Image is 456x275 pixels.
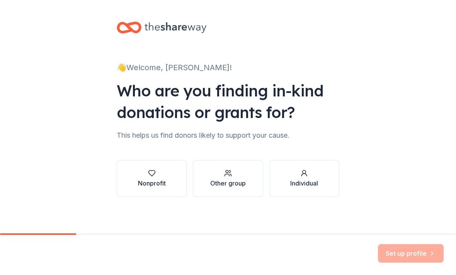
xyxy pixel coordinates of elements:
[193,160,263,197] button: Other group
[138,179,166,188] div: Nonprofit
[269,160,339,197] button: Individual
[210,179,246,188] div: Other group
[117,129,339,142] div: This helps us find donors likely to support your cause.
[117,80,339,123] div: Who are you finding in-kind donations or grants for?
[117,160,187,197] button: Nonprofit
[117,61,339,74] div: 👋 Welcome, [PERSON_NAME]!
[290,179,318,188] div: Individual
